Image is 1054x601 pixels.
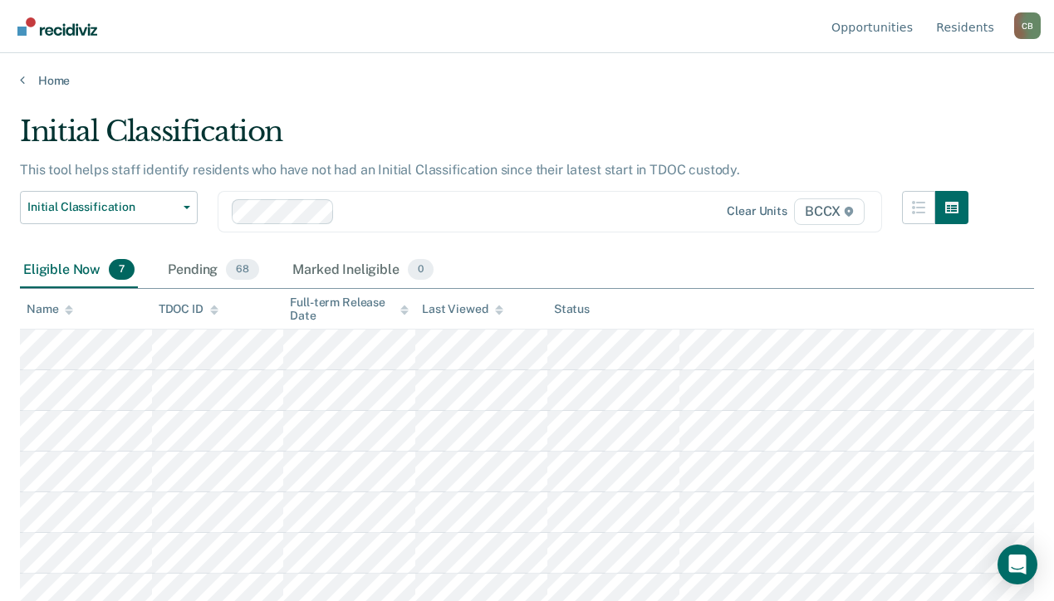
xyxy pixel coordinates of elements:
[998,545,1037,584] div: Open Intercom Messenger
[1014,12,1041,39] div: C B
[17,17,97,36] img: Recidiviz
[20,73,1034,88] a: Home
[20,162,740,178] p: This tool helps staff identify residents who have not had an Initial Classification since their l...
[164,252,262,289] div: Pending68
[554,302,590,316] div: Status
[1014,12,1041,39] button: Profile dropdown button
[408,259,434,281] span: 0
[727,204,787,218] div: Clear units
[20,115,968,162] div: Initial Classification
[20,191,198,224] button: Initial Classification
[109,259,135,281] span: 7
[159,302,218,316] div: TDOC ID
[422,302,502,316] div: Last Viewed
[226,259,259,281] span: 68
[27,200,177,214] span: Initial Classification
[289,252,437,289] div: Marked Ineligible0
[794,198,865,225] span: BCCX
[290,296,409,324] div: Full-term Release Date
[20,252,138,289] div: Eligible Now7
[27,302,73,316] div: Name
